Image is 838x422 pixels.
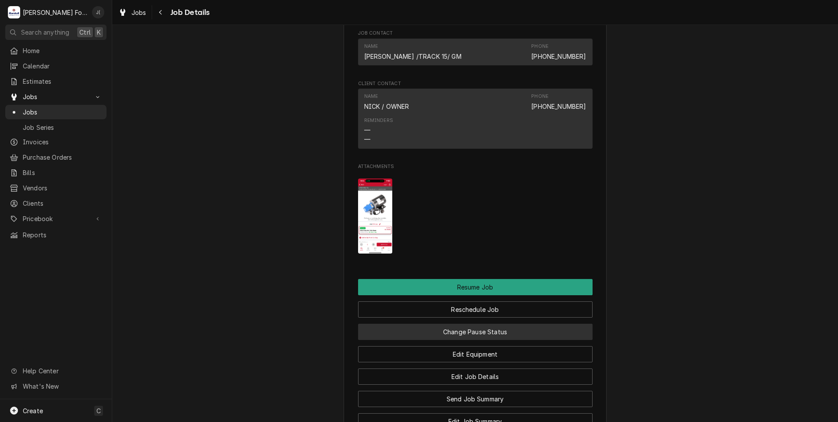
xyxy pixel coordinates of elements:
[5,59,107,73] a: Calendar
[358,80,593,87] span: Client Contact
[531,43,586,61] div: Phone
[23,407,43,415] span: Create
[5,74,107,89] a: Estimates
[5,120,107,135] a: Job Series
[358,89,593,153] div: Client Contact List
[5,211,107,226] a: Go to Pricebook
[358,279,593,295] div: Button Group Row
[358,163,593,261] div: Attachments
[364,135,370,144] div: —
[168,7,210,18] span: Job Details
[5,196,107,211] a: Clients
[115,5,150,20] a: Jobs
[358,172,593,261] span: Attachments
[154,5,168,19] button: Navigate back
[5,89,107,104] a: Go to Jobs
[5,165,107,180] a: Bills
[23,137,102,147] span: Invoices
[97,28,101,37] span: K
[5,150,107,165] a: Purchase Orders
[364,102,409,111] div: NICK / OWNER
[358,340,593,362] div: Button Group Row
[358,80,593,153] div: Client Contact
[364,43,378,50] div: Name
[5,43,107,58] a: Home
[23,123,102,132] span: Job Series
[358,179,393,254] img: PoifcmELSZWcSdhaaHMn
[8,6,20,18] div: M
[96,406,101,415] span: C
[23,199,102,208] span: Clients
[358,295,593,318] div: Button Group Row
[364,93,378,100] div: Name
[358,39,593,69] div: Job Contact List
[23,230,102,240] span: Reports
[23,168,102,177] span: Bills
[531,93,586,111] div: Phone
[364,117,393,124] div: Reminders
[364,117,393,144] div: Reminders
[5,135,107,149] a: Invoices
[358,391,593,407] button: Send Job Summary
[23,366,101,376] span: Help Center
[531,103,586,110] a: [PHONE_NUMBER]
[358,30,593,37] span: Job Contact
[5,25,107,40] button: Search anythingCtrlK
[92,6,104,18] div: Jeff Debigare (109)'s Avatar
[5,228,107,242] a: Reports
[23,61,102,71] span: Calendar
[23,107,102,117] span: Jobs
[358,89,593,149] div: Contact
[358,301,593,318] button: Reschedule Job
[23,46,102,55] span: Home
[358,163,593,170] span: Attachments
[5,181,107,195] a: Vendors
[23,77,102,86] span: Estimates
[358,368,593,385] button: Edit Job Details
[5,379,107,393] a: Go to What's New
[23,214,89,223] span: Pricebook
[21,28,69,37] span: Search anything
[5,364,107,378] a: Go to Help Center
[358,324,593,340] button: Change Pause Status
[23,382,101,391] span: What's New
[358,30,593,69] div: Job Contact
[364,125,370,135] div: —
[531,53,586,60] a: [PHONE_NUMBER]
[23,183,102,193] span: Vendors
[358,385,593,407] div: Button Group Row
[358,318,593,340] div: Button Group Row
[358,362,593,385] div: Button Group Row
[23,8,87,17] div: [PERSON_NAME] Food Equipment Service
[364,43,462,61] div: Name
[5,105,107,119] a: Jobs
[131,8,146,17] span: Jobs
[8,6,20,18] div: Marshall Food Equipment Service's Avatar
[92,6,104,18] div: J(
[531,93,548,100] div: Phone
[358,39,593,65] div: Contact
[358,279,593,295] button: Resume Job
[23,92,89,101] span: Jobs
[364,52,462,61] div: [PERSON_NAME] /TRACK 15/ GM
[358,346,593,362] button: Edit Equipment
[23,153,102,162] span: Purchase Orders
[531,43,548,50] div: Phone
[79,28,91,37] span: Ctrl
[364,93,409,111] div: Name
